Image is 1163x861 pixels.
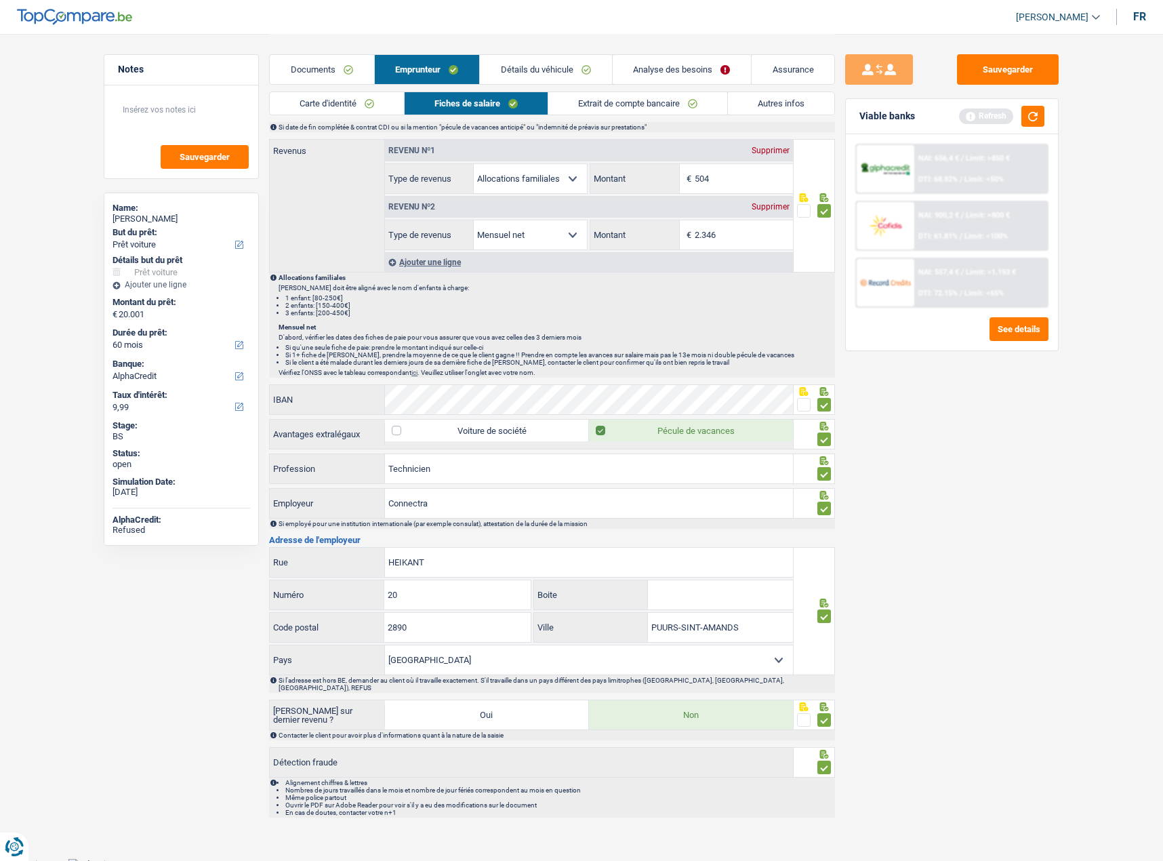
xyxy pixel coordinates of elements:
[113,297,247,308] label: Montant du prêt:
[728,92,834,115] a: Autres infos
[590,164,679,193] label: Montant
[405,92,548,115] a: Fiches de salaire
[270,704,385,726] label: [PERSON_NAME] sur dernier revenu ?
[960,232,962,241] span: /
[270,489,385,518] label: Employeur
[113,203,250,214] div: Name:
[860,270,910,295] img: Record Credits
[860,161,910,177] img: AlphaCredit
[285,294,834,302] li: 1 enfant: [80-250€]
[1005,6,1100,28] a: [PERSON_NAME]
[534,613,648,642] label: Ville
[590,220,679,249] label: Montant
[918,289,958,298] span: DTI: 72.15%
[960,175,962,184] span: /
[279,274,834,281] p: Allocations familiales
[285,344,834,351] li: Si qu'une seule fiche de paie: prendre le montant indiqué sur celle-ci
[918,268,959,277] span: NAI: 557,4 €
[964,175,1004,184] span: Limit: <50%
[613,55,751,84] a: Analyse des besoins
[1133,10,1146,23] div: fr
[748,203,793,211] div: Supprimer
[859,111,915,122] div: Viable banks
[113,309,117,320] span: €
[680,164,695,193] span: €
[285,786,834,794] li: Nombres de jours travaillés dans le mois et nombre de jour fériés correspondent au mois en question
[966,268,1016,277] span: Limit: >1.193 €
[270,548,385,577] label: Rue
[385,203,438,211] div: Revenu nº2
[279,123,834,131] div: Si date de fin complétée & contrat CDI ou si la mention "pécule de vacances anticipé" ou "indemni...
[964,232,1008,241] span: Limit: <100%
[285,302,834,309] li: 2 enfants: [150-400€]
[285,809,834,816] li: En cas de doutes, contacter votre n+1
[113,255,250,266] div: Détails but du prêt
[279,677,834,692] div: Si l'adresse est hors BE, demander au client où il travaille exactement. S'il travaille dans un p...
[113,515,250,525] div: AlphaCredit:
[270,92,404,115] a: Carte d'identité
[113,431,250,442] div: BS
[375,55,479,84] a: Emprunteur
[279,284,834,292] p: [PERSON_NAME] doit être aligné avec le nom d'enfants à charge:
[279,520,834,527] div: Si employé pour une institution internationale (par exemple consulat), attestation de la durée de...
[385,252,793,272] div: Ajouter une ligne
[285,351,834,359] li: Si 1+ fiche de [PERSON_NAME], prendre la moyenne de ce que le client gagne !! Prendre en compte l...
[269,536,835,544] h3: Adresse de l'employeur
[270,454,385,483] label: Profession
[918,154,959,163] span: NAI: 656,4 €
[113,280,250,289] div: Ajouter une ligne
[960,289,962,298] span: /
[964,289,1004,298] span: Limit: <65%
[285,309,834,317] li: 3 enfants: [200-450€]
[118,64,245,75] h5: Notes
[989,317,1048,341] button: See details
[959,108,1013,123] div: Refresh
[113,477,250,487] div: Simulation Date:
[270,580,384,609] label: Numéro
[548,92,727,115] a: Extrait de compte bancaire
[113,327,247,338] label: Durée du prêt:
[752,55,834,84] a: Assurance
[279,323,834,331] p: Mensuel net
[279,732,834,739] div: Contacter le client pour avoir plus d'informations quant à la nature de la saisie
[385,220,474,249] label: Type de revenus
[113,525,250,536] div: Refused
[961,268,964,277] span: /
[966,154,1010,163] span: Limit: >850 €
[385,164,474,193] label: Type de revenus
[918,232,958,241] span: DTI: 61.81%
[269,747,794,778] label: Détection fraude
[961,211,964,220] span: /
[279,334,834,341] p: D'abord, vérifier les dates des fiches de paie pour vous assurer que vous avez celles des 3 derni...
[285,779,834,786] li: Alignement chiffres & lettres
[279,369,834,376] p: Vérifiez l'ONSS avec le tableau correspondant . Veuillez utiliser l'onglet avec votre nom.
[589,700,793,729] label: Non
[589,420,793,441] label: Pécule de vacances
[385,146,438,155] div: Revenu nº1
[385,700,589,729] label: Oui
[113,214,250,224] div: [PERSON_NAME]
[285,801,834,809] li: Ouvrir le PDF sur Adobe Reader pour voir s'il y a eu des modifications sur le document
[270,645,385,675] label: Pays
[113,390,247,401] label: Taux d'intérêt:
[113,487,250,498] div: [DATE]
[860,213,910,238] img: Cofidis
[113,448,250,459] div: Status:
[270,55,373,84] a: Documents
[534,580,648,609] label: Boite
[285,794,834,801] li: Même police partout
[966,211,1010,220] span: Limit: >800 €
[385,420,589,441] label: Voiture de société
[270,385,385,414] label: IBAN
[918,175,958,184] span: DTI: 68.82%
[411,369,417,376] a: ici
[480,55,611,84] a: Détails du véhicule
[961,154,964,163] span: /
[918,211,959,220] span: NAI: 900,2 €
[113,227,247,238] label: But du prêt:
[957,54,1059,85] button: Sauvegarder
[113,459,250,470] div: open
[17,9,132,25] img: TopCompare Logo
[270,140,384,155] label: Revenus
[270,424,385,445] label: Avantages extralégaux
